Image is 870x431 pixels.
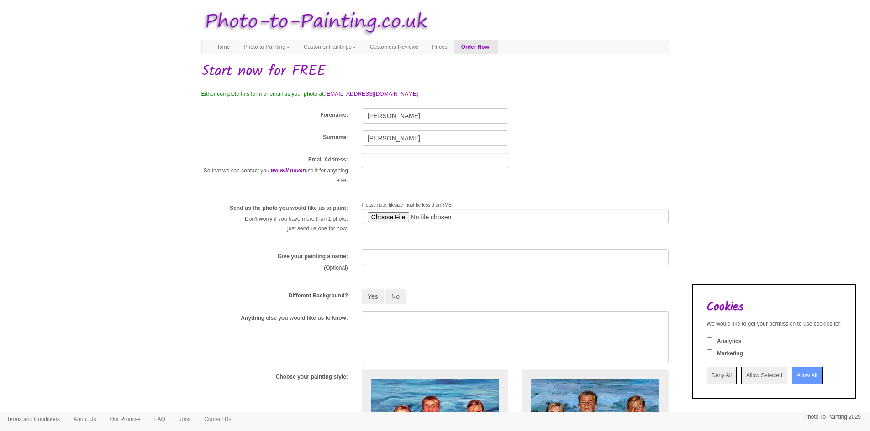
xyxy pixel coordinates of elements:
label: Choose your painting style: [276,373,348,381]
button: No [385,289,406,304]
p: Photo To Painting 2025 [804,412,861,422]
a: Prices [425,40,454,54]
p: Don't worry if you have more than 1 photo, just send us one for now. [201,214,348,234]
a: Customer Paintings [297,40,363,54]
p: So that we can contact you, use it for anything else. [201,166,348,185]
label: Analytics [717,338,741,345]
button: Yes [362,289,384,304]
label: Email Address: [308,156,348,164]
a: Home [209,40,237,54]
a: [EMAIL_ADDRESS][DOMAIN_NAME] [325,91,418,97]
a: Jobs [172,412,197,426]
a: FAQ [148,412,172,426]
label: Send us the photo you would like us to paint: [230,204,348,212]
input: Allow All [792,367,823,384]
label: Give your painting a name: [278,253,348,260]
a: About Us [67,412,103,426]
h1: Start now for FREE [201,63,669,79]
label: Surname [323,134,346,141]
label: Different Background? [289,292,348,300]
a: Order Now! [454,40,498,54]
input: Allow Selected [741,367,787,384]
label: Anything else you would like us to know: [241,314,348,322]
em: we will never [271,167,305,174]
input: Deny All [707,367,737,384]
span: Either complete this form or email us your photo at: [201,91,325,97]
div: : [195,130,355,144]
img: Photo to Painting [197,5,431,40]
div: : [195,108,355,121]
h2: Cookies [707,301,842,314]
a: Contact Us [197,412,238,426]
span: Please note, filesize must be less than 3MB [362,203,452,208]
label: Marketing [717,350,743,358]
label: Forename [320,111,346,119]
div: We would like to get your permission to use cookies for: [707,320,842,328]
a: Customers Reviews [363,40,426,54]
a: Our Promise [103,412,147,426]
p: (Optional) [201,263,348,273]
a: Photo to Painting [237,40,297,54]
